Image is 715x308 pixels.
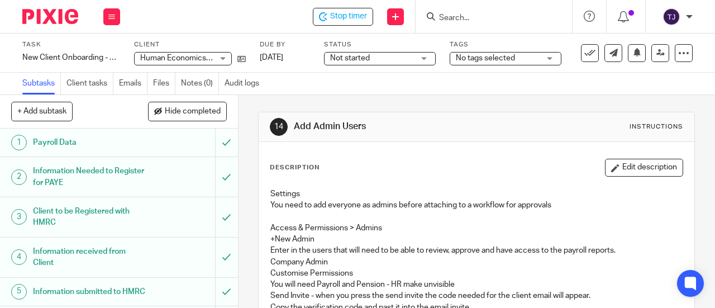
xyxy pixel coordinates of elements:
div: 5 [11,284,27,300]
div: 4 [11,249,27,265]
h1: Information received from Client [33,243,147,272]
div: Instructions [630,122,683,131]
a: Notes (0) [181,73,219,94]
h1: Client to be Registered with HMRC [33,203,147,231]
span: Human Economics Ltd [140,54,220,62]
span: [DATE] [260,54,283,61]
p: Access & Permissions > Admins [270,222,683,234]
a: Audit logs [225,73,265,94]
label: Client [134,40,246,49]
h1: Add Admin Users [294,121,500,132]
label: Due by [260,40,310,49]
span: No tags selected [456,54,515,62]
p: Description [270,163,320,172]
button: + Add subtask [11,102,73,121]
h1: Payroll Data [33,134,147,151]
label: Status [324,40,436,49]
a: Subtasks [22,73,61,94]
input: Search [438,13,538,23]
p: +New Admin [270,234,683,245]
div: 2 [11,169,27,185]
h1: Information Needed to Register for PAYE [33,163,147,191]
button: Edit description [605,159,683,177]
label: Tags [450,40,561,49]
span: Hide completed [165,107,221,116]
button: Hide completed [148,102,227,121]
span: Not started [330,54,370,62]
a: Client tasks [66,73,113,94]
div: 1 [11,135,27,150]
div: 3 [11,209,27,225]
h1: Information submitted to HMRC [33,283,147,300]
div: Human Economics Ltd - New Client Onboarding - Payroll Paycircle [313,8,373,26]
img: svg%3E [662,8,680,26]
p: Enter in the users that will need to be able to review, approve and have access to the payroll re... [270,245,683,256]
p: Customise Permissions [270,268,683,279]
img: Pixie [22,9,78,24]
div: 14 [270,118,288,136]
p: Company Admin [270,257,683,268]
a: Files [153,73,175,94]
p: You will need Payroll and Pension - HR make unvisible [270,279,683,290]
span: Stop timer [330,11,367,22]
p: Settings [270,188,683,200]
div: New Client Onboarding - Payroll Paycircle [22,52,120,63]
a: Emails [119,73,147,94]
p: Send Invite - when you press the send invite the code needed for the client email will appear. [270,290,683,301]
p: You need to add everyone as admins before attaching to a workflow for approvals [270,200,683,211]
label: Task [22,40,120,49]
